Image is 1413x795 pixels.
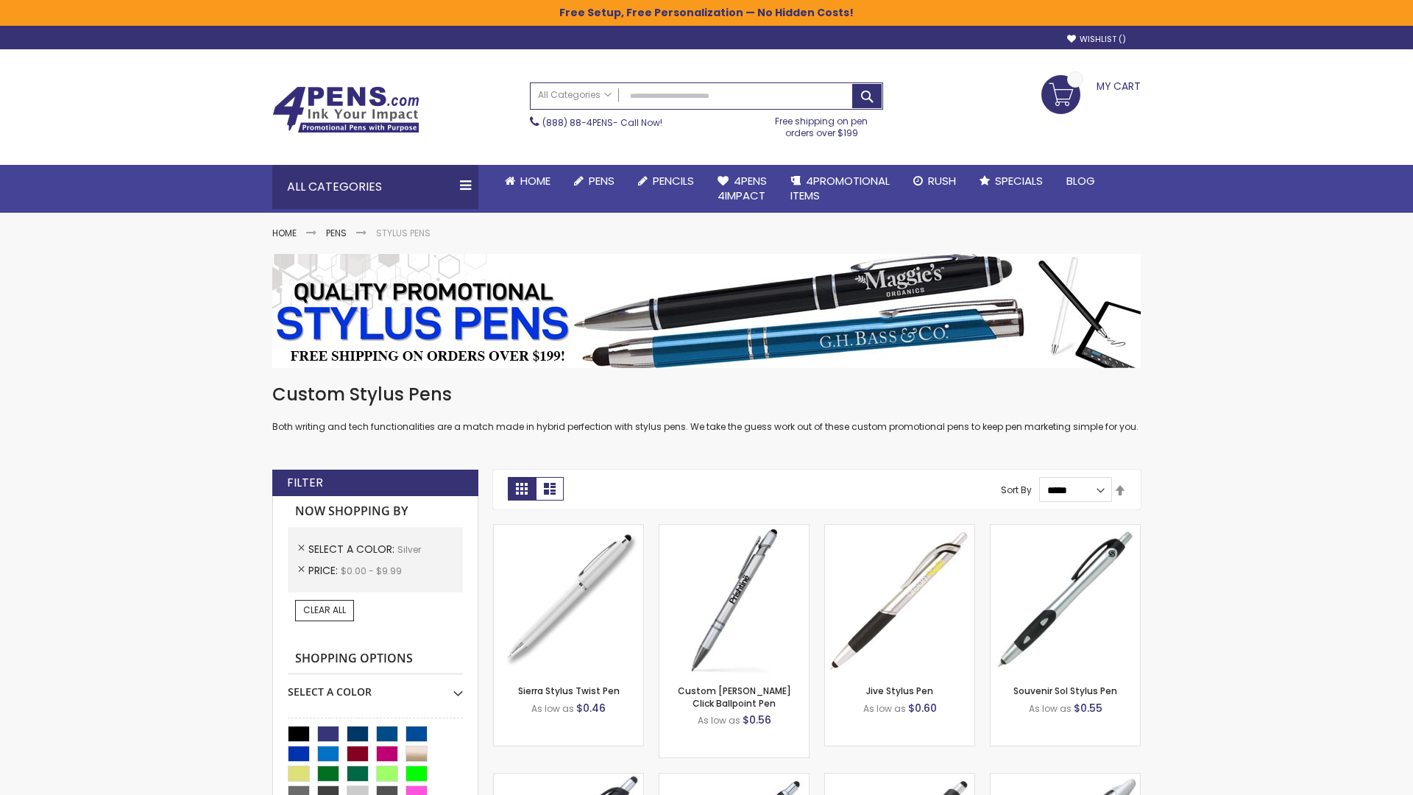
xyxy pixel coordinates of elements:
[287,475,323,491] strong: Filter
[589,173,615,188] span: Pens
[494,773,643,785] a: React Stylus Grip Pen-Silver
[494,524,643,537] a: Stypen-35-Silver
[542,116,662,129] span: - Call Now!
[706,165,779,213] a: 4Pens4impact
[991,524,1140,537] a: Souvenir Sol Stylus Pen-Silver
[928,173,956,188] span: Rush
[518,685,620,697] a: Sierra Stylus Twist Pen
[995,173,1043,188] span: Specials
[295,600,354,621] a: Clear All
[659,524,809,537] a: Custom Alex II Click Ballpoint Pen-Silver
[698,714,740,727] span: As low as
[991,525,1140,674] img: Souvenir Sol Stylus Pen-Silver
[308,542,397,556] span: Select A Color
[1074,701,1102,715] span: $0.55
[303,604,346,616] span: Clear All
[538,89,612,101] span: All Categories
[1013,685,1117,697] a: Souvenir Sol Stylus Pen
[288,674,463,699] div: Select A Color
[1067,34,1126,45] a: Wishlist
[531,702,574,715] span: As low as
[508,477,536,501] strong: Grid
[659,773,809,785] a: Epiphany Stylus Pens-Silver
[272,86,419,133] img: 4Pens Custom Pens and Promotional Products
[866,685,933,697] a: Jive Stylus Pen
[790,173,890,203] span: 4PROMOTIONAL ITEMS
[576,701,606,715] span: $0.46
[288,496,463,527] strong: Now Shopping by
[272,165,478,209] div: All Categories
[1001,484,1032,496] label: Sort By
[520,173,550,188] span: Home
[341,565,402,577] span: $0.00 - $9.99
[494,525,643,674] img: Stypen-35-Silver
[863,702,906,715] span: As low as
[1055,165,1107,197] a: Blog
[743,713,771,727] span: $0.56
[968,165,1055,197] a: Specials
[678,685,791,709] a: Custom [PERSON_NAME] Click Ballpoint Pen
[272,383,1141,434] div: Both writing and tech functionalities are a match made in hybrid perfection with stylus pens. We ...
[531,83,619,107] a: All Categories
[376,227,431,239] strong: Stylus Pens
[991,773,1140,785] a: Twist Highlighter-Pen Stylus Combo-Silver
[902,165,968,197] a: Rush
[308,563,341,578] span: Price
[272,383,1141,406] h1: Custom Stylus Pens
[542,116,613,129] a: (888) 88-4PENS
[397,543,421,556] span: Silver
[760,110,884,139] div: Free shipping on pen orders over $199
[272,254,1141,368] img: Stylus Pens
[825,773,974,785] a: Souvenir® Emblem Stylus Pen-Silver
[659,525,809,674] img: Custom Alex II Click Ballpoint Pen-Silver
[1029,702,1072,715] span: As low as
[288,643,463,675] strong: Shopping Options
[653,173,694,188] span: Pencils
[626,165,706,197] a: Pencils
[1066,173,1095,188] span: Blog
[562,165,626,197] a: Pens
[493,165,562,197] a: Home
[908,701,937,715] span: $0.60
[326,227,347,239] a: Pens
[825,525,974,674] img: Jive Stylus Pen-Silver
[272,227,297,239] a: Home
[718,173,767,203] span: 4Pens 4impact
[779,165,902,213] a: 4PROMOTIONALITEMS
[825,524,974,537] a: Jive Stylus Pen-Silver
